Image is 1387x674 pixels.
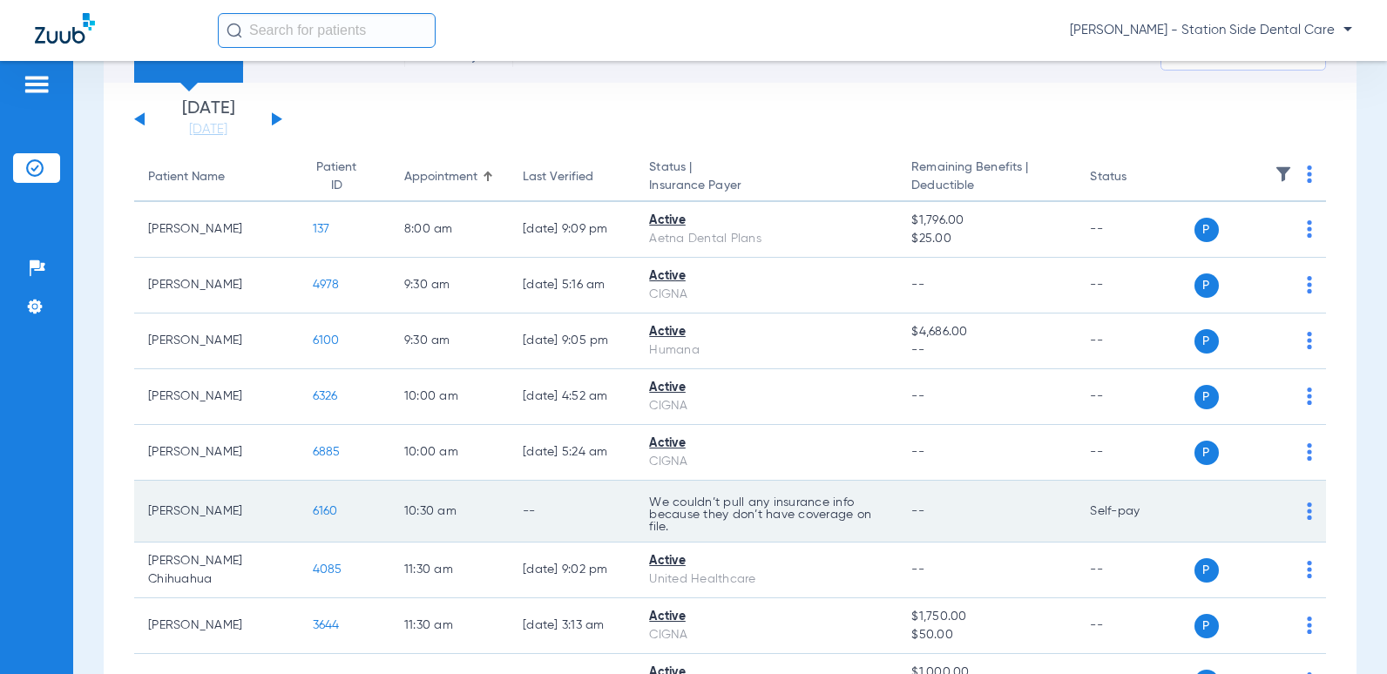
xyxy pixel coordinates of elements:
td: 10:00 AM [390,369,509,425]
td: Self-pay [1076,481,1194,543]
td: -- [1076,202,1194,258]
span: 3644 [313,619,340,631]
div: Patient ID [313,158,376,195]
td: [DATE] 5:24 AM [509,425,635,481]
span: 6326 [313,390,338,402]
td: [PERSON_NAME] [134,369,299,425]
td: 10:00 AM [390,425,509,481]
div: Last Verified [523,168,621,186]
span: -- [911,446,924,458]
span: 6100 [313,334,340,347]
td: [PERSON_NAME] [134,258,299,313]
td: 9:30 AM [390,313,509,369]
div: Last Verified [523,168,593,186]
td: 11:30 AM [390,598,509,654]
img: group-dot-blue.svg [1307,220,1312,238]
td: [PERSON_NAME] [134,313,299,369]
div: Active [649,379,883,397]
span: P [1194,218,1219,242]
span: -- [911,390,924,402]
td: [PERSON_NAME] [134,425,299,481]
img: group-dot-blue.svg [1307,561,1312,578]
img: group-dot-blue.svg [1307,332,1312,349]
img: group-dot-blue.svg [1307,502,1312,520]
td: [DATE] 3:13 AM [509,598,635,654]
img: hamburger-icon [23,74,51,95]
li: [DATE] [156,100,260,138]
span: $4,686.00 [911,323,1062,341]
div: Active [649,552,883,570]
span: $1,750.00 [911,608,1062,626]
div: Active [649,212,883,230]
th: Remaining Benefits | [897,153,1076,202]
span: P [1194,558,1219,583]
td: [PERSON_NAME] [134,598,299,654]
span: [PERSON_NAME] - Station Side Dental Care [1070,22,1352,39]
div: Active [649,608,883,626]
td: 8:00 AM [390,202,509,258]
td: -- [1076,425,1194,481]
span: Deductible [911,177,1062,195]
img: group-dot-blue.svg [1307,276,1312,293]
div: United Healthcare [649,570,883,589]
td: [DATE] 4:52 AM [509,369,635,425]
td: [DATE] 9:02 PM [509,543,635,598]
span: 6160 [313,505,338,517]
p: We couldn’t pull any insurance info because they don’t have coverage on file. [649,496,883,533]
span: P [1194,385,1219,409]
div: Patient ID [313,158,361,195]
span: P [1194,441,1219,465]
span: $50.00 [911,626,1062,644]
div: CIGNA [649,397,883,415]
span: $25.00 [911,230,1062,248]
td: [DATE] 5:16 AM [509,258,635,313]
img: group-dot-blue.svg [1307,388,1312,405]
td: -- [1076,258,1194,313]
td: -- [1076,598,1194,654]
div: Active [649,435,883,453]
td: -- [1076,369,1194,425]
td: [PERSON_NAME] [134,202,299,258]
div: Active [649,323,883,341]
img: group-dot-blue.svg [1307,617,1312,634]
td: [DATE] 9:09 PM [509,202,635,258]
a: [DATE] [156,121,260,138]
div: Humana [649,341,883,360]
div: CIGNA [649,453,883,471]
div: Patient Name [148,168,285,186]
th: Status [1076,153,1194,202]
span: P [1194,273,1219,298]
span: -- [911,563,924,576]
span: P [1194,614,1219,638]
td: -- [509,481,635,543]
div: CIGNA [649,286,883,304]
td: [PERSON_NAME] [134,481,299,543]
td: -- [1076,543,1194,598]
img: Zuub Logo [35,13,95,44]
span: 6885 [313,446,341,458]
img: group-dot-blue.svg [1307,165,1312,183]
td: 9:30 AM [390,258,509,313]
span: $1,796.00 [911,212,1062,230]
th: Status | [635,153,897,202]
div: Appointment [404,168,495,186]
div: Patient Name [148,168,225,186]
td: 10:30 AM [390,481,509,543]
div: CIGNA [649,626,883,644]
span: 4085 [313,563,342,576]
span: -- [911,279,924,291]
div: Active [649,267,883,286]
span: -- [911,505,924,517]
div: Appointment [404,168,477,186]
span: 137 [313,223,330,235]
td: -- [1076,313,1194,369]
span: P [1194,329,1219,354]
input: Search for patients [218,13,436,48]
img: Search Icon [227,23,242,38]
img: filter.svg [1275,165,1292,183]
span: -- [911,341,1062,360]
td: [PERSON_NAME] Chihuahua [134,543,299,598]
td: [DATE] 9:05 PM [509,313,635,369]
img: group-dot-blue.svg [1307,443,1312,461]
td: 11:30 AM [390,543,509,598]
